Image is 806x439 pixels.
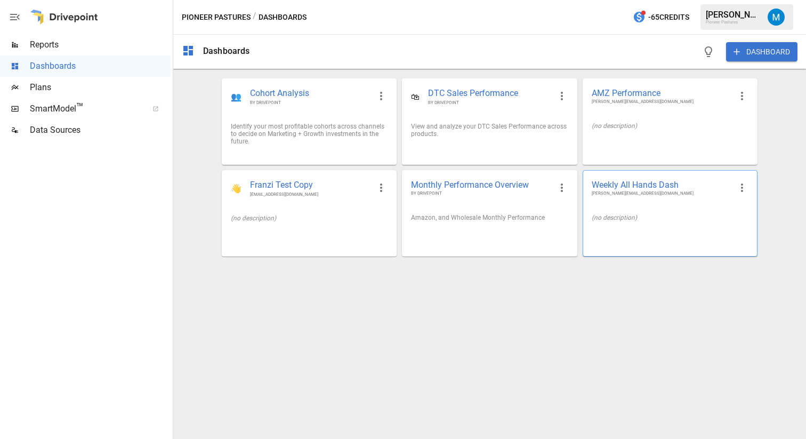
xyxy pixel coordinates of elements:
span: Reports [30,38,171,51]
span: BY DRIVEPOINT [250,100,370,106]
span: [PERSON_NAME][EMAIL_ADDRESS][DOMAIN_NAME] [592,190,731,197]
span: Monthly Performance Overview [411,179,551,190]
span: AMZ Performance [592,87,731,99]
div: / [253,11,256,24]
div: (no description) [231,214,388,222]
button: DASHBOARD [726,42,797,61]
div: View and analyze your DTC Sales Performance across products. [411,123,568,138]
span: ™ [76,101,84,114]
span: Weekly All Hands Dash [592,179,731,190]
span: Franzi Test Copy [250,179,370,191]
span: Plans [30,81,171,94]
div: (no description) [592,214,748,221]
button: Pioneer Pastures [182,11,251,24]
span: Dashboards [30,60,171,73]
div: Dashboards [203,46,250,56]
span: DTC Sales Performance [428,87,551,100]
button: Matt Fiedler [761,2,791,32]
span: SmartModel [30,102,141,115]
div: Amazon, and Wholesale Monthly Performance [411,214,568,221]
span: [EMAIL_ADDRESS][DOMAIN_NAME] [250,191,370,197]
div: 🛍 [411,92,420,102]
div: 👋 [231,183,241,194]
div: 👥 [231,92,241,102]
img: Matt Fiedler [768,9,785,26]
span: Cohort Analysis [250,87,370,100]
div: [PERSON_NAME] [706,10,761,20]
span: -65 Credits [648,11,689,24]
span: BY DRIVEPOINT [428,100,551,106]
div: Identify your most profitable cohorts across channels to decide on Marketing + Growth investments... [231,123,388,145]
button: -65Credits [628,7,694,27]
div: (no description) [592,122,748,130]
span: Data Sources [30,124,171,137]
span: [PERSON_NAME][EMAIL_ADDRESS][DOMAIN_NAME] [592,99,731,105]
div: Pioneer Pastures [706,20,761,25]
span: BY DRIVEPOINT [411,190,551,197]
